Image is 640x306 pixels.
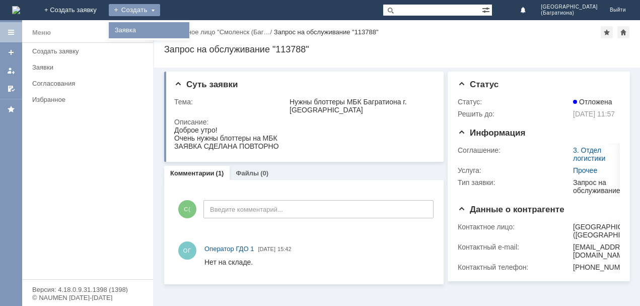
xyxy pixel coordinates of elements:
div: Создать заявку [32,47,147,55]
div: Заявки [32,64,147,71]
a: Файлы [236,169,259,177]
a: Создать заявку [28,43,151,59]
a: 3. Отдел логистики [573,146,605,162]
a: Перейти на домашнюю страницу [12,6,20,14]
div: Запрос на обслуживание [573,178,620,195]
a: Прочее [573,166,597,174]
a: Создать заявку [3,44,19,60]
div: Тип заявки: [458,178,571,187]
div: Услуга: [458,166,571,174]
div: / [164,28,274,36]
div: Меню [32,27,51,39]
a: Контактное лицо "Смоленск (Баг… [164,28,270,36]
a: Согласования [28,76,151,91]
a: Оператор ГДО 1 [204,244,254,254]
div: Решить до: [458,110,571,118]
span: Статус [458,80,499,89]
div: Версия: 4.18.0.9.31.1398 (1398) [32,286,143,293]
div: Тема: [174,98,288,106]
div: Согласования [32,80,147,87]
a: Заявка [111,24,187,36]
a: Мои согласования [3,81,19,97]
span: Информация [458,128,525,138]
span: 15:42 [277,246,292,252]
div: Контактное лицо: [458,223,571,231]
span: [DATE] 11:57 [573,110,615,118]
span: (Багратиона) [541,10,598,16]
span: [DATE] [258,246,275,252]
div: Описание: [174,118,433,126]
a: Заявки [28,59,151,75]
span: С( [178,200,196,218]
a: Мои заявки [3,63,19,79]
span: [GEOGRAPHIC_DATA] [541,4,598,10]
div: Запрос на обслуживание "113788" [164,44,630,54]
div: Избранное [32,96,136,103]
span: Расширенный поиск [482,5,492,14]
div: Запрос на обслуживание "113788" [274,28,379,36]
div: Добавить в избранное [601,26,613,38]
div: (0) [260,169,268,177]
div: Статус: [458,98,571,106]
div: © NAUMEN [DATE]-[DATE] [32,294,143,301]
span: Отложена [573,98,612,106]
a: Комментарии [170,169,215,177]
div: Нужны блоттеры МБК Багратиона г.[GEOGRAPHIC_DATA] [290,98,431,114]
span: Суть заявки [174,80,238,89]
div: (1) [216,169,224,177]
span: Оператор ГДО 1 [204,245,254,253]
img: logo [12,6,20,14]
div: Контактный e-mail: [458,243,571,251]
div: Сделать домашней страницей [617,26,629,38]
span: Данные о контрагенте [458,205,564,214]
div: Создать [109,4,160,16]
div: Контактный телефон: [458,263,571,271]
div: Соглашение: [458,146,571,154]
